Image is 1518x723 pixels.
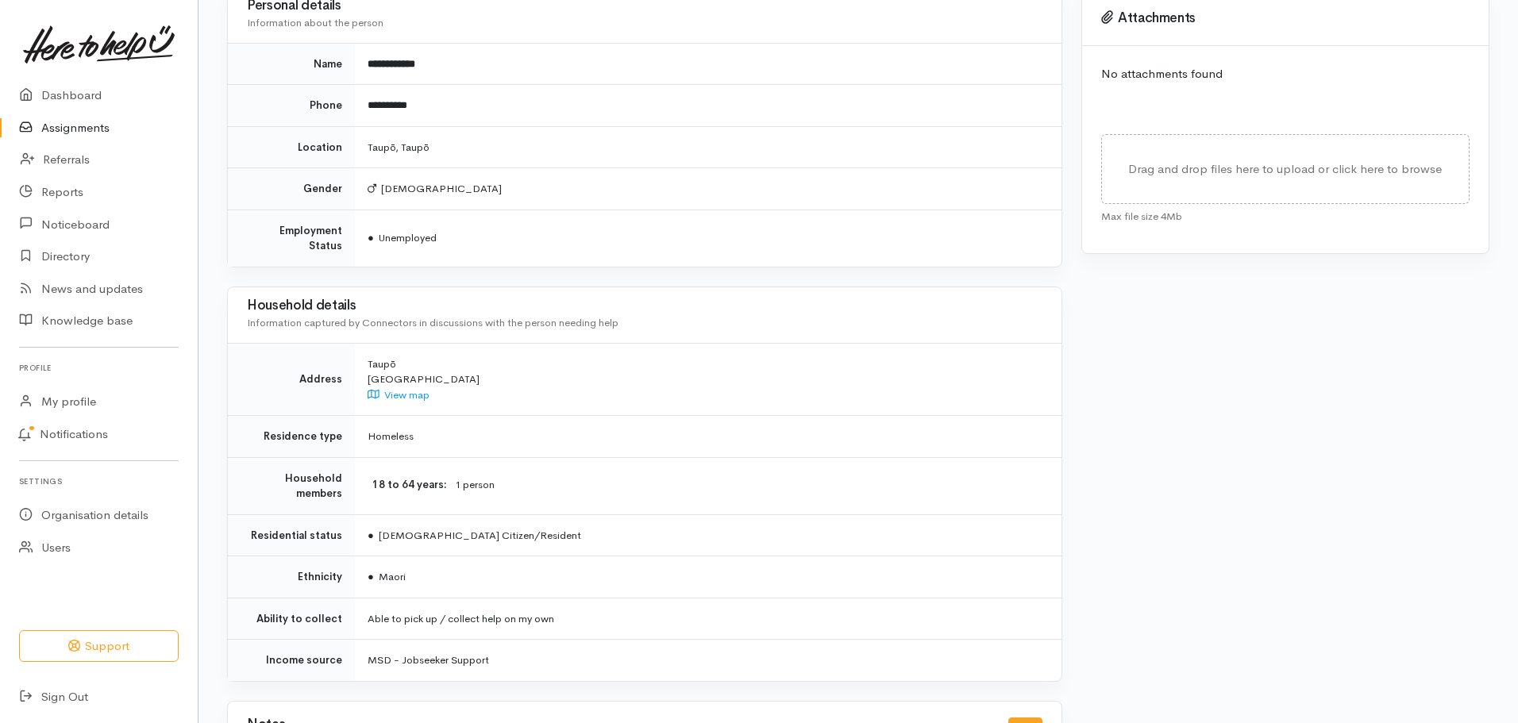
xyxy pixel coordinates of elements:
[355,598,1061,640] td: Able to pick up / collect help on my own
[247,16,383,29] span: Information about the person
[19,471,179,492] h6: Settings
[228,640,355,681] td: Income source
[228,43,355,85] td: Name
[228,416,355,458] td: Residence type
[355,640,1061,681] td: MSD - Jobseeker Support
[19,630,179,663] button: Support
[368,570,406,583] span: Maori
[368,529,374,542] span: ●
[247,316,618,329] span: Information captured by Connectors in discussions with the person needing help
[247,298,1042,313] h3: Household details
[1101,204,1470,225] div: Max file size 4Mb
[228,457,355,514] td: Household members
[455,477,1042,494] dd: 1 person
[228,598,355,640] td: Ability to collect
[368,529,581,542] span: [DEMOGRAPHIC_DATA] Citizen/Resident
[228,126,355,168] td: Location
[368,231,437,244] span: Unemployed
[228,210,355,267] td: Employment Status
[368,182,502,195] span: [DEMOGRAPHIC_DATA]
[368,388,430,402] a: View map
[355,416,1061,458] td: Homeless
[1101,65,1470,83] p: No attachments found
[368,356,1042,403] div: Taupō [GEOGRAPHIC_DATA]
[228,514,355,556] td: Residential status
[228,168,355,210] td: Gender
[355,126,1061,168] td: Taupō, Taupō
[228,85,355,127] td: Phone
[368,231,374,244] span: ●
[368,477,447,493] dt: 18 to 64 years
[368,570,374,583] span: ●
[228,343,355,416] td: Address
[1101,10,1470,26] h3: Attachments
[228,556,355,598] td: Ethnicity
[1128,161,1442,176] span: Drag and drop files here to upload or click here to browse
[19,357,179,379] h6: Profile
